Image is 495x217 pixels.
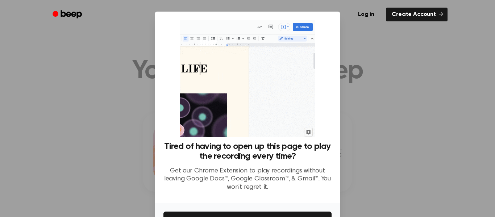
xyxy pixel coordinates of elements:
[163,167,332,192] p: Get our Chrome Extension to play recordings without leaving Google Docs™, Google Classroom™, & Gm...
[163,142,332,161] h3: Tired of having to open up this page to play the recording every time?
[180,20,315,137] img: Beep extension in action
[386,8,448,21] a: Create Account
[351,6,382,23] a: Log in
[47,8,88,22] a: Beep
